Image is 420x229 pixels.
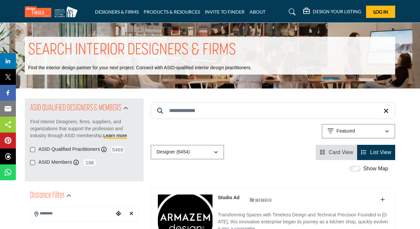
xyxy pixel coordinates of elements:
span: Card View [329,149,353,155]
img: Site Logo [25,6,81,17]
a: View List [361,149,391,155]
button: Featured [322,124,395,139]
h2: Distance Filter [30,190,65,202]
a: Studio Ad [218,195,240,200]
label: ASID Qualified Practitioners [38,145,100,153]
input: Search Keyword [151,102,395,119]
a: PRODUCTS & RESOURCES [144,9,200,15]
span: Log In [373,9,388,15]
h5: DESIGN YOUR LISTING [313,9,361,15]
span: 5469 [110,145,125,154]
a: View Card [320,149,353,155]
input: ASID Qualified Practitioners checkbox [30,147,35,152]
img: ASID Members Badge Icon [246,196,276,204]
a: Add To List [380,197,385,202]
p: Designer (6454) [157,149,190,155]
a: Learn more [103,133,127,138]
div: DESIGN YOUR LISTING [303,8,361,16]
a: INVITE TO FINDER [205,9,245,15]
input: ASID Members checkbox [30,160,35,165]
p: Find the interior design partner for your next project. Connect with ASID-qualified interior desi... [28,65,252,71]
span: 188 [82,158,97,167]
div: Choose your current location [114,207,123,221]
p: Studio Ad [218,194,240,201]
p: Find Interior Designers, firms, suppliers, and organizations that support the profession and indu... [30,118,138,139]
div: Clear search location [127,207,136,221]
h1: SEARCH INTERIOR DESIGNERS & FIRMS [28,40,236,61]
button: Log In [366,6,395,18]
p: Featured [337,128,355,135]
button: Designer (6454) [151,145,224,159]
h2: ASID QUALIFIED DESIGNERS & MEMBERS [30,102,121,114]
a: DESIGNERS & FIRMS [95,9,139,15]
input: Search Location [30,207,114,220]
li: Card View [316,145,357,160]
li: List View [357,145,395,160]
label: Show Map [363,165,388,173]
label: ASID Members [38,158,72,166]
a: Search [282,7,300,17]
span: List View [370,149,391,155]
a: ABOUT [250,9,265,15]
